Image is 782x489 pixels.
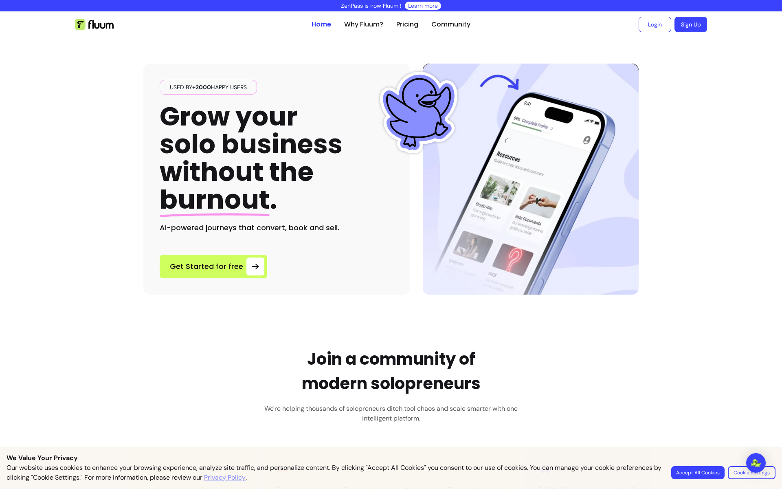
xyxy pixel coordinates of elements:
[7,463,661,482] p: Our website uses cookies to enhance your browsing experience, analyze site traffic, and personali...
[7,453,775,463] p: We Value Your Privacy
[167,83,250,91] span: Used by happy users
[408,2,438,10] a: Learn more
[160,222,393,233] h2: AI-powered journeys that convert, book and sell.
[75,19,114,30] img: Fluum Logo
[160,103,343,214] h1: Grow your solo business without the .
[431,20,470,29] a: Community
[341,2,402,10] p: ZenPass is now Fluum !
[378,72,459,153] img: Fluum Duck sticker
[746,453,766,473] div: Open Intercom Messenger
[204,473,246,482] a: Privacy Policy
[674,17,707,32] a: Sign Up
[192,84,211,91] span: +2000
[671,466,725,479] button: Accept All Cookies
[344,20,383,29] a: Why Fluum?
[302,347,481,396] h2: Join a community of modern solopreneurs
[639,17,671,32] a: Login
[160,255,267,278] a: Get Started for free
[728,466,775,479] button: Cookie Settings
[160,181,270,218] span: burnout
[259,404,523,423] h3: We're helping thousands of solopreneurs ditch tool chaos and scale smarter with one intelligent p...
[170,261,243,272] span: Get Started for free
[396,20,418,29] a: Pricing
[423,64,639,295] img: Hero
[312,20,331,29] a: Home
